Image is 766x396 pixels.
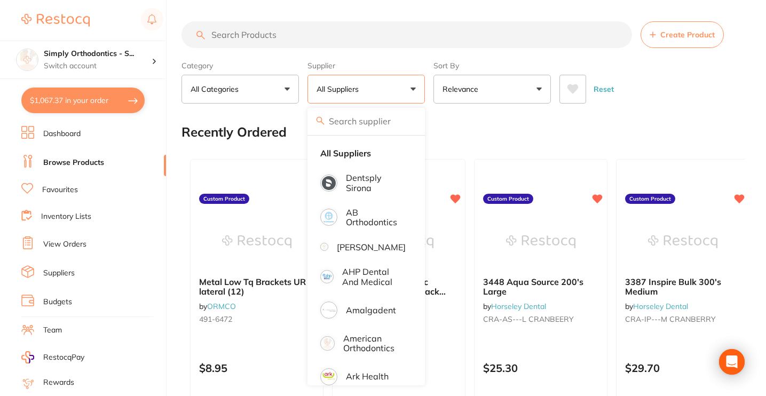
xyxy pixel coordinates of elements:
[322,272,332,282] img: AHP Dental and Medical
[506,215,575,268] img: 3448 Aqua Source 200's Large
[199,315,314,323] small: 491-6472
[181,125,287,140] h2: Recently Ordered
[199,302,236,311] span: by
[433,75,551,104] button: Relevance
[491,302,546,311] a: Horseley Dental
[43,377,74,388] a: Rewards
[342,267,406,287] p: AHP Dental and Medical
[625,277,740,297] b: 3387 Inspire Bulk 300's Medium
[641,21,724,48] button: Create Product
[207,302,236,311] a: ORMCO
[483,194,533,204] label: Custom Product
[181,21,632,48] input: Search Products
[322,338,333,349] img: American Orthodontics
[337,242,406,252] p: [PERSON_NAME]
[590,75,617,104] button: Reset
[21,88,145,113] button: $1,067.37 in your order
[222,215,291,268] img: Metal Low Tq Brackets UR lateral (12)
[307,108,425,134] input: Search supplier
[433,61,551,70] label: Sort By
[43,157,104,168] a: Browse Products
[648,215,717,268] img: 3387 Inspire Bulk 300's Medium
[41,211,91,222] a: Inventory Lists
[21,14,90,27] img: Restocq Logo
[312,142,421,164] li: Clear selection
[181,61,299,70] label: Category
[21,351,84,363] a: RestocqPay
[43,325,62,336] a: Team
[483,362,598,374] p: $25.30
[42,185,78,195] a: Favourites
[44,49,152,59] h4: Simply Orthodontics - Sydenham
[633,302,688,311] a: Horseley Dental
[43,239,86,250] a: View Orders
[343,334,406,353] p: American Orthodontics
[346,371,389,381] p: Ark Health
[483,315,598,323] small: CRA-AS---L CRANBEERY
[181,75,299,104] button: All Categories
[443,84,483,94] p: Relevance
[17,49,38,70] img: Simply Orthodontics - Sydenham
[660,30,715,39] span: Create Product
[625,362,740,374] p: $29.70
[483,302,546,311] span: by
[44,61,152,72] p: Switch account
[307,61,425,70] label: Supplier
[483,277,598,297] b: 3448 Aqua Source 200's Large
[191,84,243,94] p: All Categories
[322,176,336,190] img: Dentsply Sirona
[43,129,81,139] a: Dashboard
[199,362,314,374] p: $8.95
[322,244,327,249] img: Adam Dental
[199,194,249,204] label: Custom Product
[625,302,688,311] span: by
[322,370,336,384] img: Ark Health
[625,194,675,204] label: Custom Product
[346,173,406,193] p: Dentsply Sirona
[322,210,336,224] img: AB Orthodontics
[625,315,740,323] small: CRA-IP---M CRANBERRY
[43,268,75,279] a: Suppliers
[21,8,90,33] a: Restocq Logo
[21,351,34,363] img: RestocqPay
[43,352,84,363] span: RestocqPay
[43,297,72,307] a: Budgets
[719,349,745,375] div: Open Intercom Messenger
[346,208,406,227] p: AB Orthodontics
[307,75,425,104] button: All Suppliers
[320,148,371,158] strong: All Suppliers
[322,303,336,317] img: Amalgadent
[317,84,363,94] p: All Suppliers
[199,277,314,297] b: Metal Low Tq Brackets UR lateral (12)
[346,305,396,315] p: Amalgadent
